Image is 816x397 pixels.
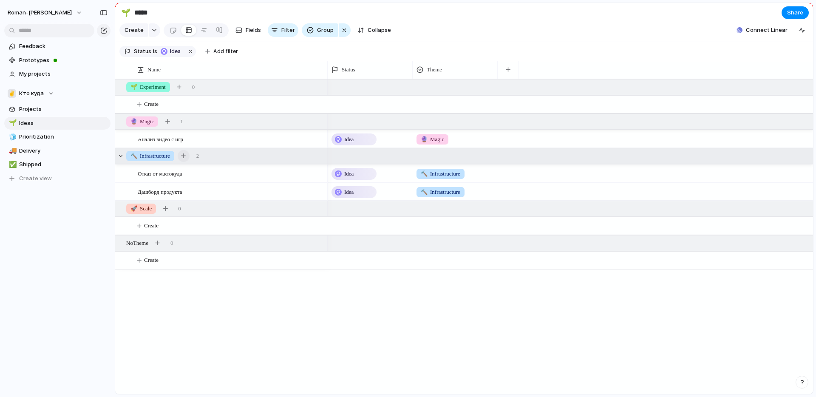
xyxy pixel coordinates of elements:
[733,24,791,37] button: Connect Linear
[19,105,108,113] span: Projects
[342,65,355,74] span: Status
[170,48,182,55] span: Idea
[4,130,110,143] a: 🧊Prioritization
[4,54,110,67] a: Prototypes
[126,239,148,247] span: No Theme
[4,6,87,20] button: roman-[PERSON_NAME]
[8,160,16,169] button: ✅
[746,26,788,34] span: Connect Linear
[4,172,110,185] button: Create view
[787,9,803,17] span: Share
[344,188,354,196] span: Idea
[130,152,170,160] span: Infrastructure
[19,133,108,141] span: Prioritization
[178,204,181,213] span: 0
[344,170,354,178] span: Idea
[144,256,159,264] span: Create
[268,23,298,37] button: Filter
[19,160,108,169] span: Shipped
[147,65,161,74] span: Name
[421,188,460,196] span: Infrastructure
[421,189,428,195] span: 🔨
[138,134,183,144] span: Анализ видео с игр
[153,48,157,55] span: is
[232,23,264,37] button: Fields
[200,45,243,57] button: Add filter
[302,23,338,37] button: Group
[196,152,199,160] span: 2
[121,7,130,18] div: 🌱
[8,9,72,17] span: roman-[PERSON_NAME]
[19,42,108,51] span: Feedback
[125,26,144,34] span: Create
[144,100,159,108] span: Create
[9,118,15,128] div: 🌱
[119,6,133,20] button: 🌱
[213,48,238,55] span: Add filter
[344,135,354,144] span: Idea
[317,26,334,34] span: Group
[158,47,185,56] button: Idea
[782,6,809,19] button: Share
[170,239,173,247] span: 0
[421,136,428,142] span: 🔮
[281,26,295,34] span: Filter
[138,168,182,178] span: Отказ от м.ктокуда
[130,205,137,212] span: 🚀
[4,145,110,157] a: 🚚Delivery
[144,221,159,230] span: Create
[192,83,195,91] span: 0
[8,89,16,98] div: ✌️
[9,132,15,142] div: 🧊
[8,119,16,128] button: 🌱
[4,87,110,100] button: ✌️Кто куда
[427,65,442,74] span: Theme
[4,158,110,171] a: ✅Shipped
[19,174,52,183] span: Create view
[421,170,460,178] span: Infrastructure
[138,187,182,196] span: Дашборд продукта
[4,68,110,80] a: My projects
[9,146,15,156] div: 🚚
[421,170,428,177] span: 🔨
[4,117,110,130] a: 🌱Ideas
[151,47,159,56] button: is
[19,89,44,98] span: Кто куда
[246,26,261,34] span: Fields
[4,103,110,116] a: Projects
[4,40,110,53] a: Feedback
[130,204,152,213] span: Scale
[130,83,166,91] span: Experiment
[130,118,137,125] span: 🔮
[368,26,391,34] span: Collapse
[130,153,137,159] span: 🔨
[180,117,183,126] span: 1
[354,23,394,37] button: Collapse
[134,48,151,55] span: Status
[130,84,137,90] span: 🌱
[8,147,16,155] button: 🚚
[9,160,15,170] div: ✅
[19,147,108,155] span: Delivery
[421,135,444,144] span: Magic
[8,133,16,141] button: 🧊
[19,70,108,78] span: My projects
[19,119,108,128] span: Ideas
[130,117,154,126] span: Magic
[119,23,148,37] button: Create
[19,56,108,65] span: Prototypes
